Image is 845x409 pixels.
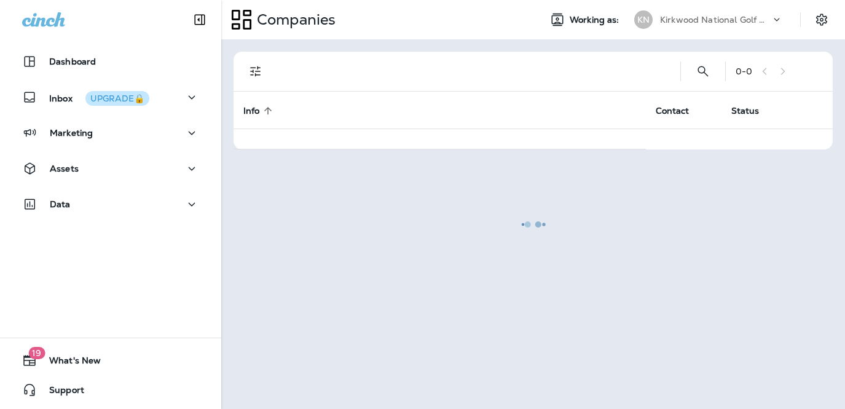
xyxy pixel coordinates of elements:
[12,49,209,74] button: Dashboard
[50,128,93,138] p: Marketing
[85,91,149,106] button: UPGRADE🔒
[570,15,622,25] span: Working as:
[37,355,101,370] span: What's New
[12,85,209,109] button: InboxUPGRADE🔒
[183,7,217,32] button: Collapse Sidebar
[12,192,209,216] button: Data
[12,348,209,373] button: 19What's New
[634,10,653,29] div: KN
[49,91,149,104] p: Inbox
[28,347,45,359] span: 19
[50,199,71,209] p: Data
[90,94,144,103] div: UPGRADE🔒
[37,385,84,400] span: Support
[252,10,336,29] p: Companies
[811,9,833,31] button: Settings
[49,57,96,66] p: Dashboard
[12,121,209,145] button: Marketing
[660,15,771,25] p: Kirkwood National Golf Club
[12,378,209,402] button: Support
[50,164,79,173] p: Assets
[12,156,209,181] button: Assets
